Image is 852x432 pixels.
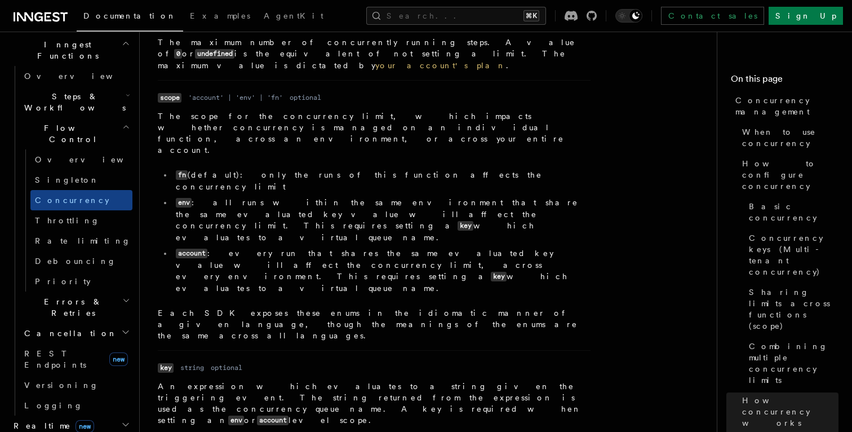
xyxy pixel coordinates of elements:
[158,363,174,373] code: key
[77,3,183,32] a: Documentation
[20,375,132,395] a: Versioning
[176,249,207,258] code: account
[615,9,642,23] button: Toggle dark mode
[211,363,242,372] dd: optional
[24,381,99,390] span: Versioning
[20,122,122,145] span: Flow Control
[20,343,132,375] a: REST Endpointsnew
[20,91,126,113] span: Steps & Workflows
[30,170,132,190] a: Singleton
[158,93,181,103] code: scope
[172,197,591,243] li: : all runs within the same environment that share the same evaluated key value will affect the co...
[30,231,132,251] a: Rate limiting
[35,175,99,184] span: Singleton
[9,39,122,61] span: Inngest Functions
[491,272,507,281] code: key
[744,196,838,228] a: Basic concurrency
[20,395,132,416] a: Logging
[744,282,838,336] a: Sharing limits across functions (scope)
[661,7,764,25] a: Contact sales
[35,257,116,266] span: Debouncing
[769,7,843,25] a: Sign Up
[176,198,192,208] code: env
[83,11,176,20] span: Documentation
[188,93,283,102] dd: 'account' | 'env' | 'fn'
[183,3,257,30] a: Examples
[742,395,838,429] span: How concurrency works
[174,49,182,59] code: 0
[749,201,838,223] span: Basic concurrency
[366,7,546,25] button: Search...⌘K
[20,323,132,343] button: Cancellation
[35,236,131,245] span: Rate limiting
[458,221,473,231] code: key
[20,66,132,86] a: Overview
[180,363,204,372] dd: string
[20,118,132,149] button: Flow Control
[228,416,244,425] code: env
[35,277,91,286] span: Priority
[744,336,838,390] a: Combining multiple concurrency limits
[35,216,100,225] span: Throttling
[35,196,109,205] span: Concurrency
[523,10,539,21] kbd: ⌘K
[264,11,323,20] span: AgentKit
[738,122,838,153] a: When to use concurrency
[30,190,132,210] a: Concurrency
[190,11,250,20] span: Examples
[20,292,132,323] button: Errors & Retries
[35,155,151,164] span: Overview
[24,72,140,81] span: Overview
[30,210,132,231] a: Throttling
[158,37,591,71] p: The maximum number of concurrently running steps. A value of or is the equivalent of not setting ...
[158,111,591,156] p: The scope for the concurrency limit, which impacts whether concurrency is managed on an individua...
[257,416,289,425] code: account
[20,328,117,339] span: Cancellation
[195,49,234,59] code: undefined
[109,352,128,366] span: new
[20,86,132,118] button: Steps & Workflows
[742,126,838,149] span: When to use concurrency
[24,401,83,410] span: Logging
[375,61,506,70] a: your account's plan
[731,90,838,122] a: Concurrency management
[20,149,132,292] div: Flow Control
[735,95,838,117] span: Concurrency management
[172,169,591,192] li: (default): only the runs of this function affects the concurrency limit
[158,381,591,426] p: An expression which evaluates to a string given the triggering event. The string returned from th...
[176,170,188,180] code: fn
[24,349,86,369] span: REST Endpoints
[30,149,132,170] a: Overview
[158,307,591,341] p: Each SDK exposes these enums in the idiomatic manner of a given language, though the meanings of ...
[30,251,132,271] a: Debouncing
[172,248,591,294] li: : every run that shares the same evaluated key value will affect the concurrency limit, across ev...
[731,72,838,90] h4: On this page
[749,232,838,277] span: Concurrency keys (Multi-tenant concurrency)
[749,341,838,386] span: Combining multiple concurrency limits
[290,93,321,102] dd: optional
[9,34,132,66] button: Inngest Functions
[257,3,330,30] a: AgentKit
[742,158,838,192] span: How to configure concurrency
[20,296,122,319] span: Errors & Retries
[744,228,838,282] a: Concurrency keys (Multi-tenant concurrency)
[9,420,94,431] span: Realtime
[30,271,132,292] a: Priority
[738,153,838,196] a: How to configure concurrency
[9,66,132,416] div: Inngest Functions
[749,286,838,332] span: Sharing limits across functions (scope)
